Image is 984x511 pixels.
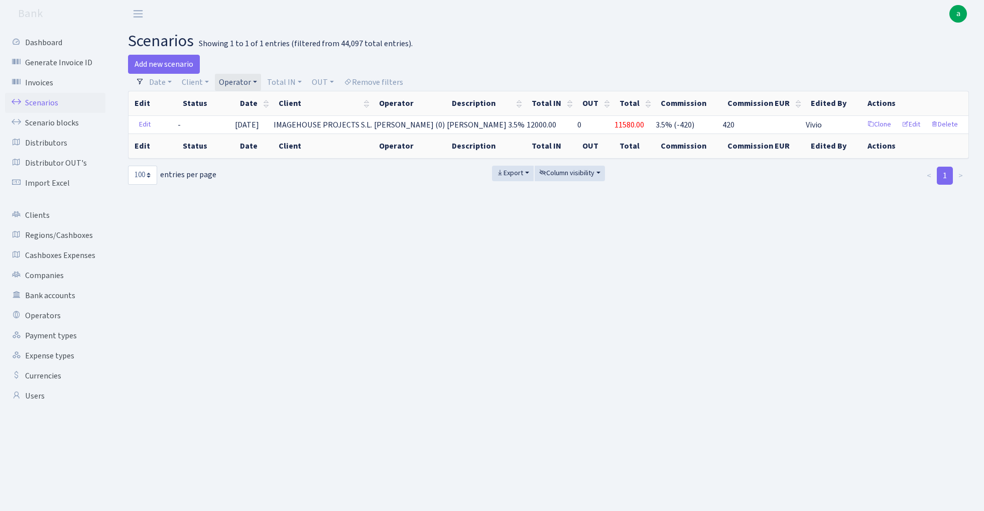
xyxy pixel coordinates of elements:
[5,266,105,286] a: Companies
[5,366,105,386] a: Currencies
[805,91,862,115] th: Edited By
[5,225,105,245] a: Regions/Cashboxes
[926,117,962,133] a: Delete
[539,168,594,178] span: Column visibility
[128,166,216,185] label: entries per page
[128,55,200,74] a: Add new scenario
[135,117,155,133] a: Edit
[806,119,822,131] span: Vivio
[5,153,105,173] a: Distributor OUT's
[373,91,446,115] th: Operator
[178,74,213,91] a: Client
[145,74,176,91] a: Date
[535,166,605,181] button: Column visibility
[373,134,446,158] th: Operator
[863,117,896,133] a: Clone
[862,91,968,115] th: Actions
[129,134,177,158] th: Edit
[5,113,105,133] a: Scenario blocks
[274,119,372,131] span: IMAGEHOUSE PROJECTS S.L.
[234,134,273,158] th: Date
[5,173,105,193] a: Import Excel
[178,119,181,131] span: -
[577,119,581,131] span: 0
[5,53,105,73] a: Generate Invoice ID
[576,134,613,158] th: OUT
[721,134,805,158] th: Commission EUR
[126,6,151,22] button: Toggle navigation
[273,91,373,115] th: Client : activate to sort column ascending
[308,74,338,91] a: OUT
[5,286,105,306] a: Bank accounts
[576,91,613,115] th: OUT : activate to sort column ascending
[5,93,105,113] a: Scenarios
[5,205,105,225] a: Clients
[862,134,968,158] th: Actions
[526,91,576,115] th: Total IN : activate to sort column ascending
[235,119,259,131] span: [DATE]
[177,91,234,115] th: Status
[492,166,534,181] button: Export
[128,166,157,185] select: entries per page
[527,119,556,131] span: 12000.00
[721,91,805,115] th: Commission EUR : activate to sort column ascending
[5,73,105,93] a: Invoices
[234,91,273,115] th: Date : activate to sort column ascending
[5,306,105,326] a: Operators
[215,74,261,91] a: Operator
[5,326,105,346] a: Payment types
[199,39,413,49] div: Showing 1 to 1 of 1 entries (filtered from 44,097 total entries).
[5,245,105,266] a: Cashboxes Expenses
[937,167,953,185] a: 1
[340,74,407,91] a: Remove filters
[949,5,967,23] a: a
[446,134,526,158] th: Description
[5,346,105,366] a: Expense types
[614,119,644,131] span: 11580.00
[722,119,734,131] span: 420
[656,119,694,131] span: 3.5% (-420)
[273,134,373,158] th: Client
[897,117,925,133] a: Edit
[5,33,105,53] a: Dashboard
[613,134,655,158] th: Total
[128,30,194,53] span: scenarios
[263,74,306,91] a: Total IN
[5,133,105,153] a: Distributors
[374,119,445,131] span: [PERSON_NAME] (0)
[526,134,576,158] th: Total IN
[446,91,526,115] th: Description : activate to sort column ascending
[129,91,177,115] th: Edit
[447,119,525,131] span: [PERSON_NAME] 3.5%
[613,91,655,115] th: Total : activate to sort column ascending
[5,386,105,406] a: Users
[655,134,721,158] th: Commission
[655,91,721,115] th: Commission
[497,168,523,178] span: Export
[177,134,234,158] th: Status
[805,134,862,158] th: Edited By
